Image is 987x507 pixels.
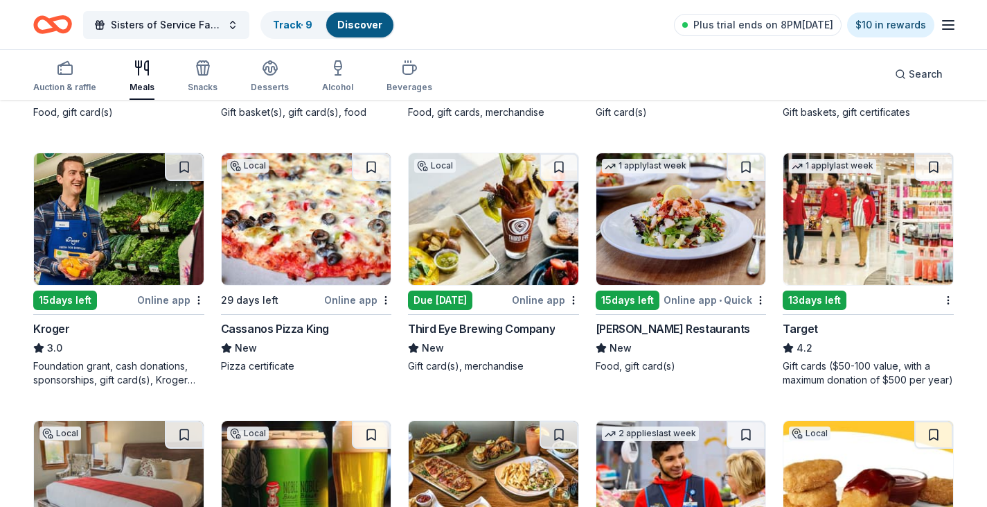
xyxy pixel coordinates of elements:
[422,340,444,356] span: New
[789,427,830,440] div: Local
[130,54,154,100] button: Meals
[83,11,249,39] button: Sisters of Service Fall Gathering
[386,54,432,100] button: Beverages
[596,359,767,373] div: Food, gift card(s)
[47,340,62,356] span: 3.0
[596,153,767,373] a: Image for Cameron Mitchell Restaurants1 applylast week15days leftOnline app•Quick[PERSON_NAME] Re...
[33,105,204,119] div: Food, gift card(s)
[602,159,689,173] div: 1 apply last week
[33,320,70,337] div: Kroger
[884,60,954,88] button: Search
[188,82,217,93] div: Snacks
[188,54,217,100] button: Snacks
[414,159,456,173] div: Local
[783,320,818,337] div: Target
[260,11,395,39] button: Track· 9Discover
[789,159,876,173] div: 1 apply last week
[719,295,722,306] span: •
[596,320,750,337] div: [PERSON_NAME] Restaurants
[34,153,204,285] img: Image for Kroger
[409,153,578,285] img: Image for Third Eye Brewing Company
[221,105,392,119] div: Gift basket(s), gift card(s), food
[909,66,943,83] span: Search
[221,359,392,373] div: Pizza certificate
[610,340,632,356] span: New
[408,320,555,337] div: Third Eye Brewing Company
[221,153,392,373] a: Image for Cassanos Pizza KingLocal29 days leftOnline appCassanos Pizza KingNewPizza certificate
[33,359,204,387] div: Foundation grant, cash donations, sponsorships, gift card(s), Kroger products
[33,153,204,387] a: Image for Kroger15days leftOnline appKroger3.0Foundation grant, cash donations, sponsorships, gif...
[693,17,833,33] span: Plus trial ends on 8PM[DATE]
[797,340,812,356] span: 4.2
[130,82,154,93] div: Meals
[337,19,382,31] a: Discover
[783,105,954,119] div: Gift baskets, gift certificates
[596,105,767,119] div: Gift card(s)
[227,427,269,440] div: Local
[33,291,97,310] div: 15 days left
[674,14,842,36] a: Plus trial ends on 8PM[DATE]
[137,291,204,309] div: Online app
[783,359,954,387] div: Gift cards ($50-100 value, with a maximum donation of $500 per year)
[783,153,954,387] a: Image for Target1 applylast week13days leftTarget4.2Gift cards ($50-100 value, with a maximum don...
[39,427,81,440] div: Local
[111,17,222,33] span: Sisters of Service Fall Gathering
[221,320,329,337] div: Cassanos Pizza King
[602,427,699,441] div: 2 applies last week
[408,105,579,119] div: Food, gift cards, merchandise
[512,291,579,309] div: Online app
[324,291,391,309] div: Online app
[596,291,659,310] div: 15 days left
[596,153,766,285] img: Image for Cameron Mitchell Restaurants
[222,153,391,285] img: Image for Cassanos Pizza King
[408,359,579,373] div: Gift card(s), merchandise
[783,153,953,285] img: Image for Target
[227,159,269,173] div: Local
[33,54,96,100] button: Auction & raffle
[33,8,72,41] a: Home
[408,153,579,373] a: Image for Third Eye Brewing CompanyLocalDue [DATE]Online appThird Eye Brewing CompanyNewGift card...
[664,291,766,309] div: Online app Quick
[386,82,432,93] div: Beverages
[783,291,846,310] div: 13 days left
[251,82,289,93] div: Desserts
[273,19,312,31] a: Track· 9
[322,82,353,93] div: Alcohol
[847,12,934,37] a: $10 in rewards
[322,54,353,100] button: Alcohol
[408,291,472,310] div: Due [DATE]
[235,340,257,356] span: New
[251,54,289,100] button: Desserts
[221,292,278,309] div: 29 days left
[33,82,96,93] div: Auction & raffle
